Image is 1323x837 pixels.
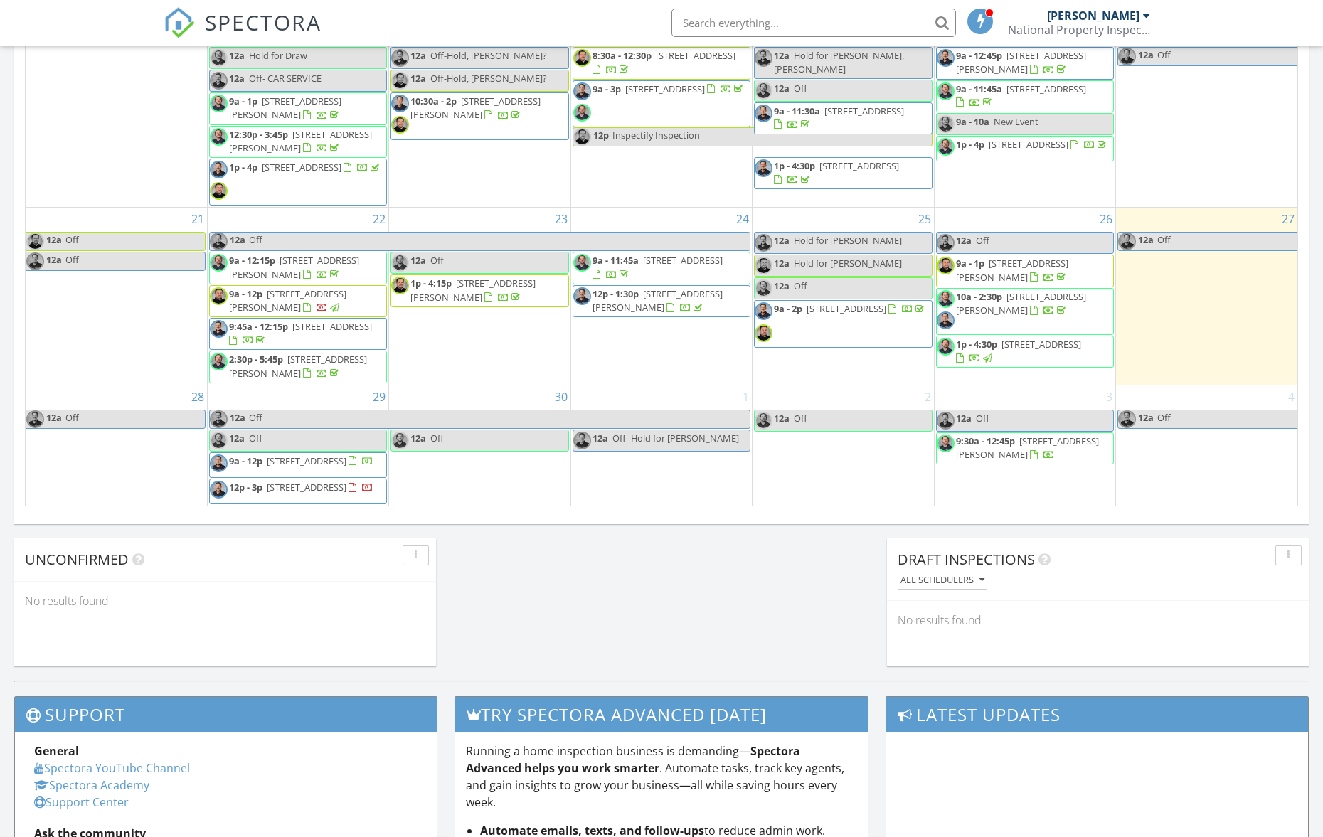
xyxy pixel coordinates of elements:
img: evan_headshot.jpg [937,290,955,308]
img: alex_headshot.jpg [1118,410,1136,428]
span: Hold for [PERSON_NAME], [PERSON_NAME] [774,49,904,75]
a: 9a - 12p [STREET_ADDRESS][PERSON_NAME] [229,287,346,314]
img: alex_headshot.jpg [26,410,44,428]
a: 9:45a - 12:15p [STREET_ADDRESS] [209,318,387,350]
span: [STREET_ADDRESS] [262,161,341,174]
span: [STREET_ADDRESS] [625,82,705,95]
span: 12a [410,432,426,444]
img: alex_headshot.jpg [210,481,228,499]
span: [STREET_ADDRESS] [267,454,346,467]
span: 8:30a - 12:30p [593,49,652,62]
a: 9a - 1p [STREET_ADDRESS][PERSON_NAME] [209,92,387,124]
a: 9a - 3p [STREET_ADDRESS] [573,80,750,127]
span: 12a [229,233,246,250]
td: Go to October 3, 2025 [934,385,1115,506]
strong: General [34,743,79,759]
span: Off [976,412,989,425]
td: Go to September 30, 2025 [389,385,570,506]
a: 10a - 2:30p [STREET_ADDRESS][PERSON_NAME] [936,288,1114,335]
a: 2:30p - 5:45p [STREET_ADDRESS][PERSON_NAME] [229,353,367,379]
img: evan_headshot.jpg [210,95,228,112]
span: [STREET_ADDRESS] [292,320,372,333]
span: 12a [956,234,972,247]
td: Go to September 14, 2025 [26,3,207,208]
div: No results found [14,582,436,620]
span: 12a [774,234,790,247]
span: 12a [229,410,246,428]
span: [STREET_ADDRESS] [643,254,723,267]
img: evan_headshot.jpg [937,435,955,452]
a: 1p - 4:30p [STREET_ADDRESS] [754,157,932,189]
img: evan_headshot.jpg [210,353,228,370]
a: Spectora Academy [34,777,149,793]
span: 9a - 3p [593,82,621,95]
span: Hold for [PERSON_NAME] [794,234,902,247]
span: 12a [774,412,790,425]
span: Unconfirmed [25,550,129,569]
td: Go to September 17, 2025 [570,3,752,208]
img: alex_headshot.jpg [755,105,772,122]
span: [STREET_ADDRESS] [807,302,886,315]
a: 9:45a - 12:15p [STREET_ADDRESS] [229,320,372,346]
span: 9:45a - 12:15p [229,320,288,333]
span: 9a - 12:15p [229,254,275,267]
span: 9a - 1p [956,257,984,270]
span: 9a - 11:45a [956,82,1002,95]
a: 9a - 12p [STREET_ADDRESS] [209,452,387,478]
td: Go to October 2, 2025 [753,385,934,506]
div: No results found [887,601,1309,639]
a: 10:30a - 2p [STREET_ADDRESS][PERSON_NAME] [390,92,568,139]
img: evan_headshot.jpg [391,254,409,272]
span: 12a [956,412,972,425]
span: Off [65,253,79,266]
a: Go to October 2, 2025 [922,385,934,408]
img: alex_headshot.jpg [210,454,228,472]
a: 9a - 12p [STREET_ADDRESS][PERSON_NAME] [209,285,387,317]
img: evan_headshot.jpg [937,338,955,356]
span: New Event [994,115,1038,128]
span: Draft Inspections [898,550,1035,569]
a: 8:30a - 12:30p [STREET_ADDRESS] [593,49,735,75]
img: alex_headshot.jpg [755,302,772,320]
td: Go to September 22, 2025 [207,208,388,385]
span: Off-Hold, [PERSON_NAME]? [430,72,547,85]
img: alex_headshot.jpg [391,95,409,112]
a: 9a - 1p [STREET_ADDRESS][PERSON_NAME] [936,255,1114,287]
button: All schedulers [898,571,987,590]
img: alex_headshot.jpg [210,233,228,250]
img: alex_headshot.jpg [573,82,591,100]
span: Off [794,412,807,425]
img: alex_headshot.jpg [755,234,772,252]
div: National Property Inspections, PDX Metro [1008,23,1150,37]
span: Off [1157,411,1171,424]
span: Hold for [PERSON_NAME] [794,257,902,270]
a: Go to September 28, 2025 [188,385,207,408]
img: The Best Home Inspection Software - Spectora [164,7,195,38]
span: 12a [774,279,790,292]
span: [STREET_ADDRESS][PERSON_NAME] [956,49,1086,75]
img: alex_headshot.jpg [937,234,955,252]
div: All schedulers [900,575,984,585]
span: [STREET_ADDRESS][PERSON_NAME] [593,287,723,314]
img: evan_headshot.jpg [937,138,955,156]
a: 1p - 4p [STREET_ADDRESS] [229,161,382,174]
span: Off [65,233,79,246]
img: parfitt__jonathon.jpg [210,182,228,200]
img: evan_headshot.jpg [391,432,409,449]
span: 12a [229,72,245,85]
img: alex_headshot.jpg [1118,48,1136,65]
span: [STREET_ADDRESS] [656,49,735,62]
td: Go to September 19, 2025 [934,3,1115,208]
span: 9a - 12p [229,287,262,300]
span: 12a [46,410,63,428]
a: Go to October 1, 2025 [740,385,752,408]
img: parfitt__jonathon.jpg [755,324,772,342]
td: Go to October 4, 2025 [1116,385,1297,506]
span: 12a [774,82,790,95]
a: Go to September 24, 2025 [733,208,752,230]
span: Off [1157,233,1171,246]
a: 12:30p - 3:45p [STREET_ADDRESS][PERSON_NAME] [229,128,372,154]
strong: Spectora Advanced helps you work smarter [466,743,800,776]
span: 12a [1137,233,1154,250]
a: 9a - 12:45p [STREET_ADDRESS][PERSON_NAME] [936,47,1114,79]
